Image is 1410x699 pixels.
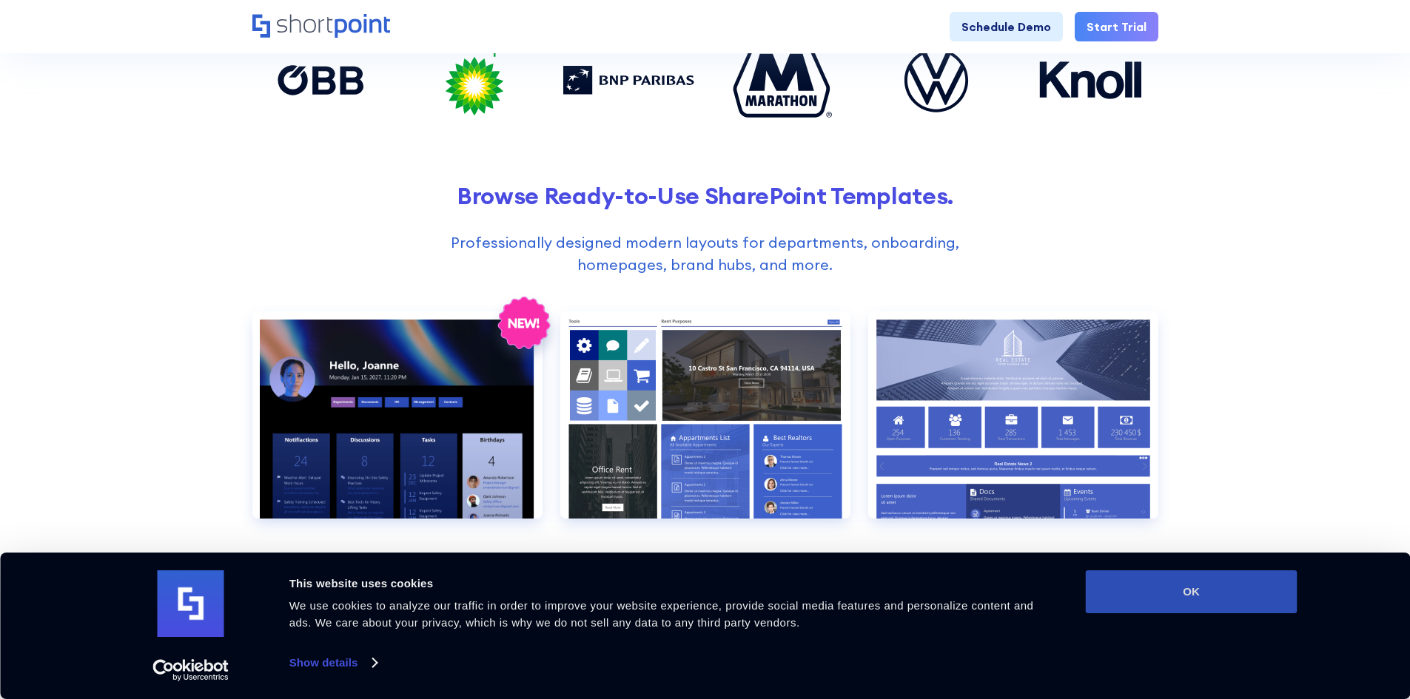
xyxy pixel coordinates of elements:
[252,14,390,39] a: Home
[252,311,543,542] a: Communication
[560,311,850,542] a: Documents 1
[289,575,1053,592] div: This website uses cookies
[414,232,996,276] p: Professionally designed modern layouts for departments, onboarding, homepages, brand hubs, and more.
[868,311,1158,542] a: Documents 2
[252,182,1158,209] h2: Browse Ready-to-Use SharePoint Templates.
[1086,570,1297,613] button: OK
[126,659,255,681] a: Usercentrics Cookiebot - opens in a new window
[1075,12,1158,41] a: Start Trial
[158,570,224,637] img: logo
[289,652,377,674] a: Show details
[1144,527,1410,699] iframe: Chat Widget
[950,12,1063,41] a: Schedule Demo
[289,599,1034,629] span: We use cookies to analyze our traffic in order to improve your website experience, provide social...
